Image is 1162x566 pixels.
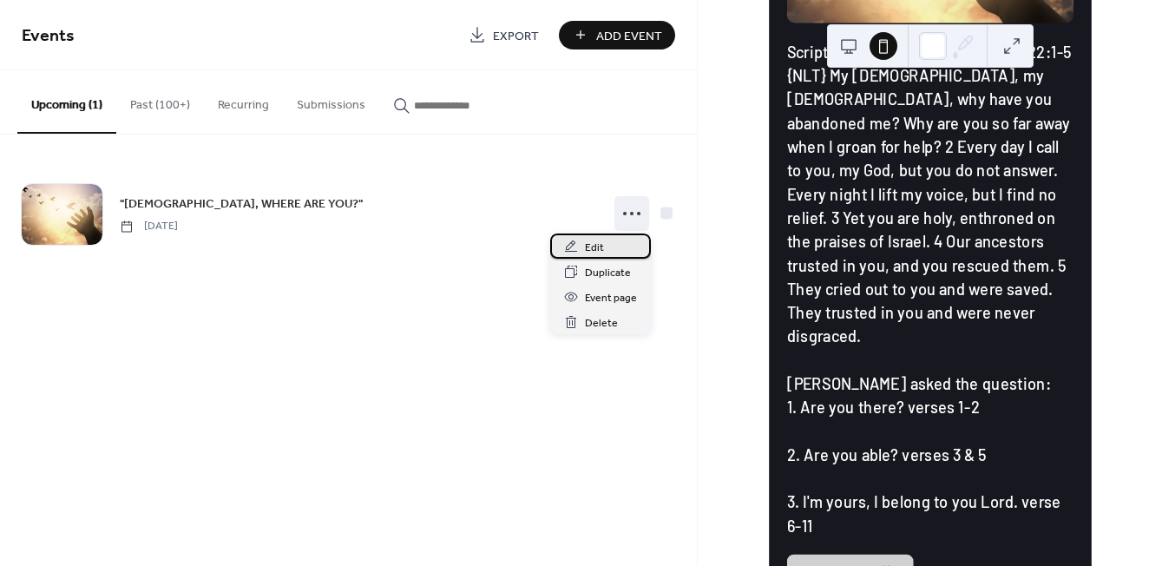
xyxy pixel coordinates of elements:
a: "[DEMOGRAPHIC_DATA], WHERE ARE YOU?" [120,194,363,214]
span: Edit [585,239,604,257]
button: Add Event [559,21,675,49]
button: Upcoming (1) [17,70,116,134]
button: Recurring [204,70,283,132]
span: Delete [585,314,618,332]
button: Past (100+) [116,70,204,132]
div: Scripture: [DEMOGRAPHIC_DATA] 22:1-5 {NLT} My [DEMOGRAPHIC_DATA], my [DEMOGRAPHIC_DATA], why have... [787,40,1073,537]
span: "[DEMOGRAPHIC_DATA], WHERE ARE YOU?" [120,195,363,214]
a: Export [456,21,552,49]
button: Submissions [283,70,379,132]
span: Event page [585,289,637,307]
span: [DATE] [120,219,178,234]
span: Events [22,19,75,53]
span: Add Event [596,27,662,45]
span: Export [493,27,539,45]
span: Duplicate [585,264,631,282]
